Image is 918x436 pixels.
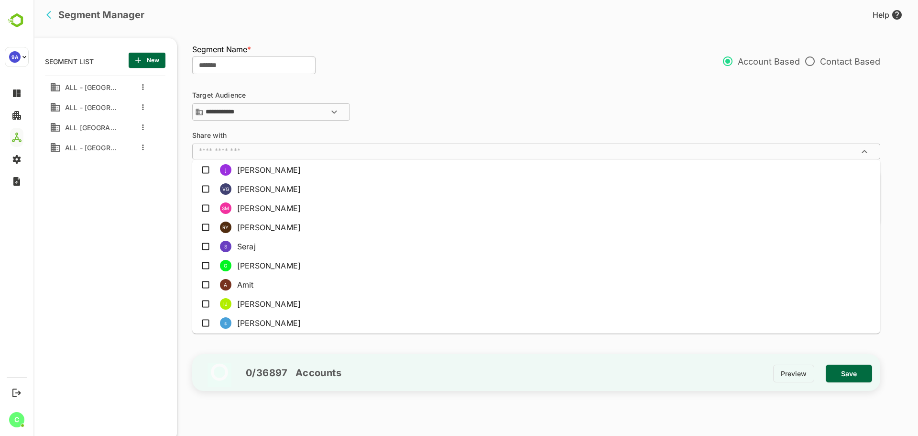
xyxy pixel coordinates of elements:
div: Help [839,9,869,21]
button: Save [792,365,839,382]
div: Mots-clés [119,56,146,63]
li: Seraj [161,238,845,255]
div: j [186,164,198,176]
span: ALL - Belgium [28,83,83,91]
h6: Target Audience [159,92,245,103]
span: ALL - Denmark [28,103,83,112]
span: ALL France [28,123,83,132]
div: s [186,317,198,329]
span: ALL - Portugal [28,144,83,152]
li: [PERSON_NAME] [161,200,845,217]
img: tab_keywords_by_traffic_grey.svg [109,56,116,63]
button: more actions [107,103,112,112]
div: Domaine [49,56,74,63]
li: [PERSON_NAME] [161,314,845,332]
p: Segment Manager [25,10,111,20]
div: S [186,241,198,252]
h6: Share with [159,132,245,144]
p: Contact Based [766,51,847,71]
p: Account Based [684,51,766,71]
div: 9A [9,51,21,63]
div: A [186,279,198,291]
div: VG [186,183,198,195]
li: [PERSON_NAME] [161,219,845,236]
button: Close [820,140,842,163]
li: [PERSON_NAME] [161,257,845,274]
li: [PERSON_NAME] [161,295,845,313]
button: more actions [107,123,112,132]
img: website_grey.svg [15,25,23,33]
p: SEGMENT LIST [11,53,60,68]
button: Logout [10,386,23,399]
button: more actions [107,143,112,152]
button: New [95,53,132,68]
div: export-type [684,51,847,69]
div: C [9,412,24,427]
div: SM [186,202,198,214]
span: Segment Name [159,45,218,54]
div: G [186,260,198,271]
div: RY [186,222,198,233]
h5: 0 / 36897 [205,367,254,379]
button: Open [289,101,312,123]
span: Save [800,368,831,380]
li: Amit [161,276,845,293]
span: New [103,54,124,67]
div: v 4.0.25 [27,15,47,23]
li: [PERSON_NAME] [161,161,845,179]
div: Domaine: [URL] [25,25,71,33]
div: IJ [186,298,198,310]
li: roshan [161,334,845,351]
img: logo_orange.svg [15,15,23,23]
button: back [11,8,25,22]
li: [PERSON_NAME] [161,180,845,198]
button: more actions [107,83,112,91]
img: tab_domain_overview_orange.svg [39,56,46,63]
h5: Accounts [254,367,308,379]
img: BambooboxLogoMark.f1c84d78b4c51b1a7b5f700c9845e183.svg [5,11,29,30]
